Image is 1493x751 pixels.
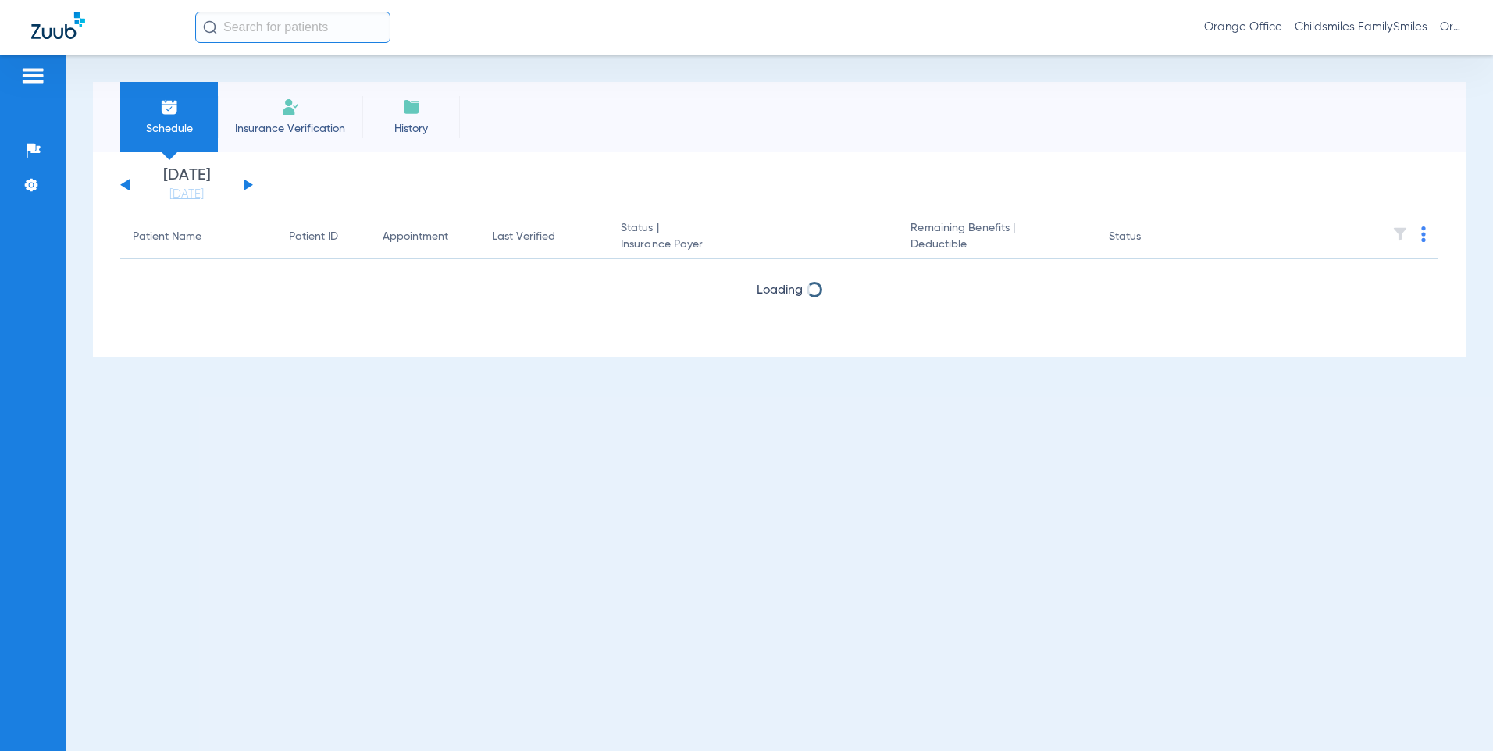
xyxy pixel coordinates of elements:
[20,66,45,85] img: hamburger-icon
[910,237,1083,253] span: Deductible
[402,98,421,116] img: History
[195,12,390,43] input: Search for patients
[133,229,201,245] div: Patient Name
[374,121,448,137] span: History
[230,121,351,137] span: Insurance Verification
[608,215,898,259] th: Status |
[281,98,300,116] img: Manual Insurance Verification
[133,229,264,245] div: Patient Name
[1096,215,1202,259] th: Status
[203,20,217,34] img: Search Icon
[140,187,233,202] a: [DATE]
[383,229,448,245] div: Appointment
[140,168,233,202] li: [DATE]
[492,229,555,245] div: Last Verified
[1392,226,1408,242] img: filter.svg
[757,284,803,297] span: Loading
[621,237,885,253] span: Insurance Payer
[1421,226,1426,242] img: group-dot-blue.svg
[289,229,358,245] div: Patient ID
[289,229,338,245] div: Patient ID
[132,121,206,137] span: Schedule
[160,98,179,116] img: Schedule
[1204,20,1462,35] span: Orange Office - Childsmiles FamilySmiles - Orange St Dental Associates LLC - Orange General DBA A...
[31,12,85,39] img: Zuub Logo
[383,229,467,245] div: Appointment
[898,215,1096,259] th: Remaining Benefits |
[492,229,596,245] div: Last Verified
